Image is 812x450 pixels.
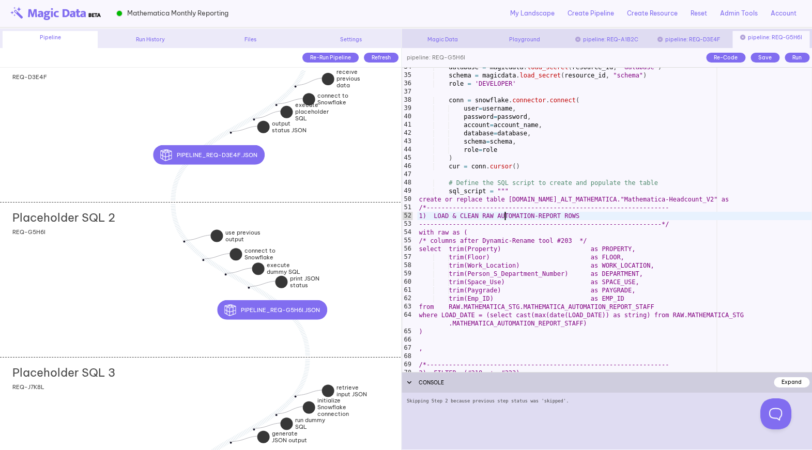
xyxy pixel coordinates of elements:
[272,430,307,444] strong: generate JSON output
[627,9,678,18] a: Create Resource
[402,204,412,212] div: 51
[402,220,412,228] div: 53
[209,145,320,165] div: pipeline_REQ-D3E4F.json
[402,179,412,187] div: 48
[402,162,412,170] div: 46
[402,278,412,286] div: 60
[225,229,261,243] strong: use previous output
[204,258,256,272] div: connect to Snowflake
[402,294,412,303] div: 62
[750,53,779,63] div: Save
[255,428,307,441] div: run dummy SQL
[402,286,412,294] div: 61
[267,261,300,275] strong: execute dummy SQL
[402,113,412,121] div: 40
[402,303,412,311] div: 63
[364,53,399,63] div: Refresh
[218,300,327,320] button: pipeline_REQ-G5H6I.json
[402,261,412,270] div: 58
[302,53,359,63] div: Re-Run Pipeline
[785,53,809,63] div: Run
[771,9,796,18] a: Account
[402,270,412,278] div: 59
[402,154,412,162] div: 45
[402,328,412,336] div: 65
[402,361,412,369] div: 69
[244,247,275,261] strong: connect to Snowflake
[691,9,707,18] a: Reset
[12,228,45,236] span: REQ-G5H6I
[402,393,812,449] div: Skipping Step 2 because previous step status was 'skipped'.
[706,53,745,63] div: Re-Code
[402,80,412,88] div: 36
[226,273,278,286] div: execute dummy SQL
[317,92,348,106] strong: connect to Snowflake
[760,398,791,429] iframe: Toggle Customer Support
[277,103,329,117] div: connect to Snowflake
[277,413,329,433] div: initialize Snowflake connection
[402,129,412,137] div: 42
[402,88,412,96] div: 37
[12,211,115,224] h2: Placeholder SQL 2
[720,9,758,18] a: Admin Tools
[127,8,228,18] span: Mathematica Monthly Reporting
[402,336,412,344] div: 66
[10,7,101,20] img: beta-logo.png
[402,228,412,237] div: 54
[486,36,563,43] div: Playground
[404,36,481,43] div: Magic Data
[402,146,412,154] div: 44
[303,36,399,43] div: Settings
[272,120,307,134] strong: output status JSON
[568,9,614,18] a: Create Pipeline
[295,416,325,430] strong: run dummy SQL
[402,311,412,328] div: 64
[255,118,307,138] div: execute placeholder SQL
[12,73,47,81] span: REQ-D3E4F
[336,384,367,398] strong: retrieve input JSON
[650,36,727,43] div: pipeline: REQ-D3E4F
[402,170,412,179] div: 47
[402,245,412,253] div: 56
[402,48,465,68] div: pipeline: REQ-G5H6I
[12,383,44,391] span: REQ-J7K8L
[402,104,412,113] div: 39
[272,300,382,320] div: pipeline_REQ-G5H6I.json
[296,395,348,408] div: retrieve input JSON
[402,187,412,195] div: 49
[569,36,646,43] div: pipeline: REQ-A1B2C
[402,253,412,261] div: 57
[232,131,283,145] div: output status JSON
[295,101,329,122] strong: execute placeholder SQL
[336,68,360,89] strong: receive previous data
[402,352,412,361] div: 68
[185,240,237,253] div: use previous output
[402,121,412,129] div: 41
[419,379,444,386] span: CONSOLE
[296,85,348,105] div: receive previous data
[250,286,301,300] div: print JSON status
[12,366,115,379] h2: Placeholder SQL 3
[510,9,555,18] a: My Landscape
[402,212,412,220] div: 52
[103,36,198,43] div: Run History
[732,31,809,48] div: pipeline: REQ-G5H6I
[402,96,412,104] div: 38
[402,195,412,204] div: 50
[402,137,412,146] div: 43
[402,237,412,245] div: 55
[317,397,349,417] strong: initialize Snowflake connection
[290,275,319,289] strong: print JSON status
[154,145,265,165] button: pipeline_REQ-D3E4F.json
[402,71,412,80] div: 35
[774,377,809,387] div: Expand
[402,344,412,352] div: 67
[203,36,298,43] div: Files
[402,369,412,377] div: 70
[3,31,98,48] div: Pipeline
